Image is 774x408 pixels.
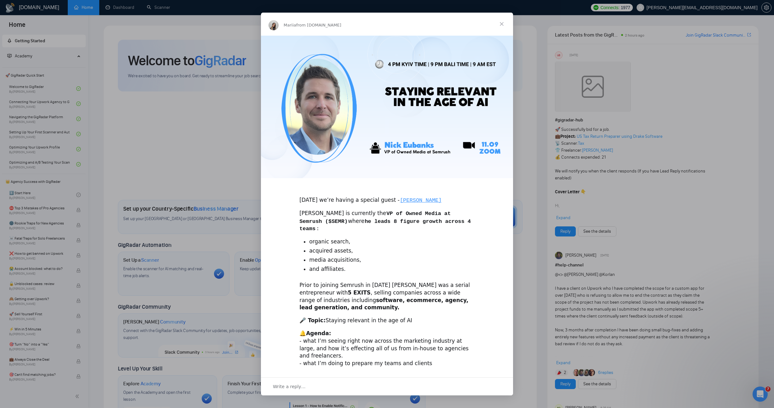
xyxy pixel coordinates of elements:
span: Mariia [284,23,296,27]
span: from [DOMAIN_NAME] [296,23,341,27]
span: Close [490,13,513,35]
div: 🔔 - what I’m seeing right now across the marketing industry at large, and how it’s effecting all ... [299,330,475,367]
b: 5 EXITS [348,289,371,296]
b: Agenda: [306,330,331,336]
div: [PERSON_NAME] is currently the where [299,210,475,233]
img: Profile image for Mariia [269,20,279,30]
div: Open conversation and reply [261,377,513,395]
code: : [316,225,320,232]
div: Prior to joining Semrush in [DATE] [PERSON_NAME] was a serial entrepreneur with , selling compani... [299,282,475,312]
code: [PERSON_NAME] [400,197,442,204]
b: 🎤 Topic: [299,317,326,323]
div: Staying relevant in the age of AI [299,317,475,324]
code: VP of Owned Media at Semrush ($SEMR) [299,210,451,225]
li: media acquisitions, [309,256,475,264]
li: and affiliates. [309,265,475,273]
code: he leads 8 figure growth across 4 teams [299,218,471,232]
span: Write a reply… [273,382,306,391]
a: [PERSON_NAME] [400,197,442,203]
b: software, ecommerce, agency, lead generation, and community. [299,297,468,311]
div: [DATE] we’re having a special guest - [299,189,475,204]
li: organic search, [309,238,475,246]
li: acquired assets, [309,247,475,255]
